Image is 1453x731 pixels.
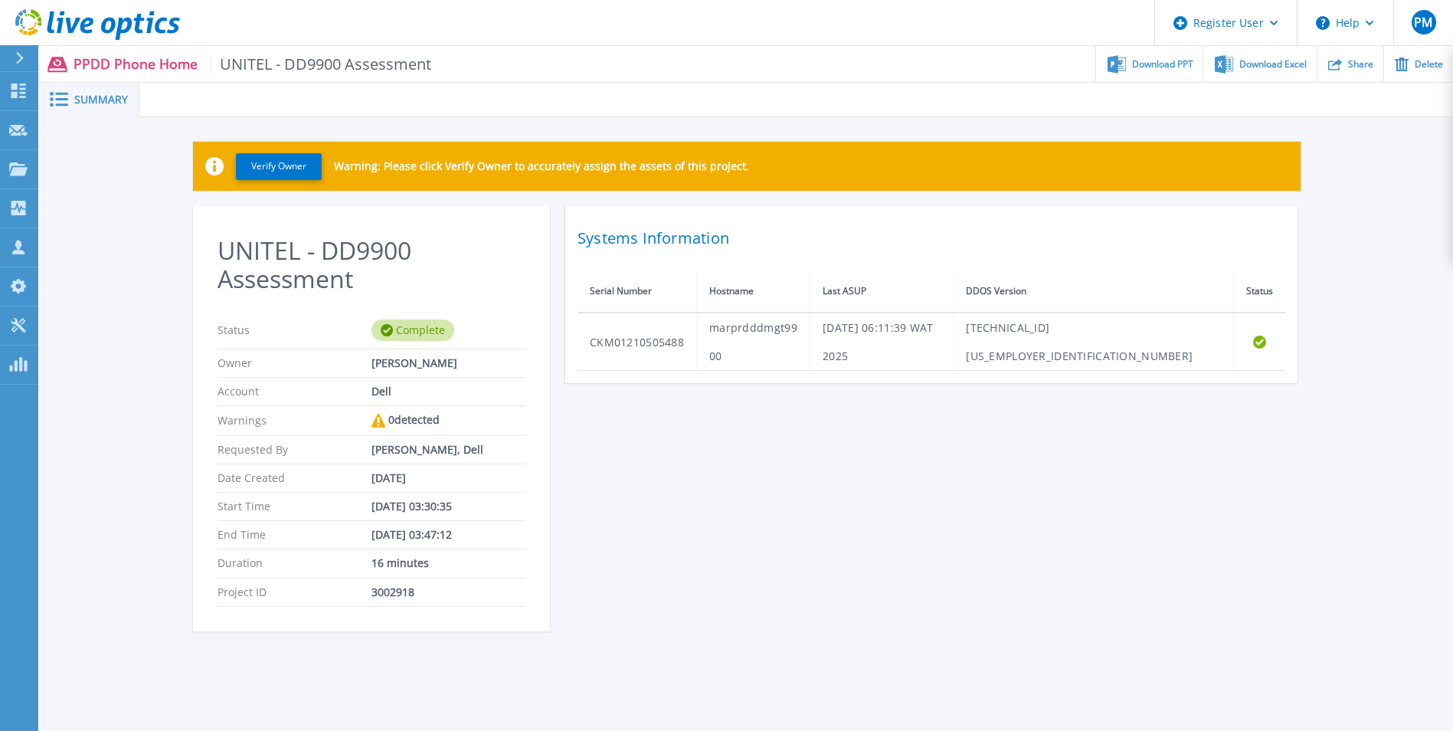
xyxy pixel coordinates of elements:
[371,500,525,513] div: [DATE] 03:30:35
[218,586,371,598] p: Project ID
[810,313,954,371] td: [DATE] 06:11:39 WAT 2025
[334,160,749,172] p: Warning: Please click Verify Owner to accurately assign the assets of this project.
[1414,16,1432,28] span: PM
[218,444,371,456] p: Requested By
[578,313,697,371] td: CKM01210505488
[578,270,697,313] th: Serial Number
[218,385,371,398] p: Account
[74,94,128,105] span: Summary
[218,414,371,428] p: Warnings
[218,320,371,341] p: Status
[1415,60,1443,69] span: Delete
[371,472,525,484] div: [DATE]
[1233,270,1285,313] th: Status
[218,357,371,369] p: Owner
[1132,60,1193,69] span: Download PPT
[218,237,525,293] h2: UNITEL - DD9900 Assessment
[371,357,525,369] div: [PERSON_NAME]
[236,153,322,180] button: Verify Owner
[371,529,525,541] div: [DATE] 03:47:12
[697,270,810,313] th: Hostname
[1348,60,1373,69] span: Share
[371,586,525,598] div: 3002918
[371,385,525,398] div: Dell
[210,55,432,73] span: UNITEL - DD9900 Assessment
[810,270,954,313] th: Last ASUP
[74,55,432,73] p: PPDD Phone Home
[371,320,454,341] div: Complete
[697,313,810,371] td: marprdddmgt9900
[218,557,371,569] p: Duration
[371,414,525,428] div: 0 detected
[218,529,371,541] p: End Time
[371,444,525,456] div: [PERSON_NAME], Dell
[954,313,1234,371] td: [TECHNICAL_ID][US_EMPLOYER_IDENTIFICATION_NUMBER]
[218,472,371,484] p: Date Created
[371,557,525,569] div: 16 minutes
[218,500,371,513] p: Start Time
[954,270,1234,313] th: DDOS Version
[1239,60,1307,69] span: Download Excel
[578,225,1285,252] h2: Systems Information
